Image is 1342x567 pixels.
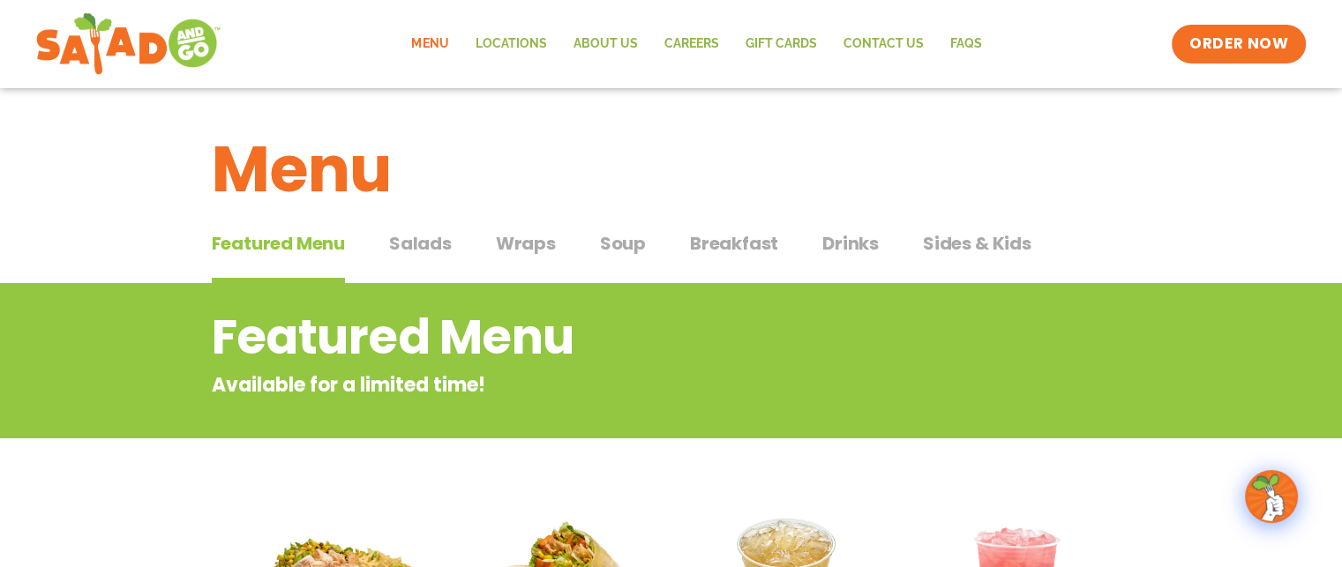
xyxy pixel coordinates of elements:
span: Drinks [822,230,879,257]
p: Available for a limited time! [212,370,989,399]
a: About Us [559,24,650,64]
a: ORDER NOW [1172,25,1306,63]
span: ORDER NOW [1189,34,1288,55]
img: new-SAG-logo-768×292 [35,9,221,79]
a: GIFT CARDS [731,24,829,64]
h2: Featured Menu [212,302,989,373]
a: Locations [461,24,559,64]
a: Careers [650,24,731,64]
span: Sides & Kids [923,230,1031,257]
span: Soup [600,230,646,257]
span: Salads [389,230,452,257]
span: Breakfast [690,230,778,257]
a: Menu [398,24,461,64]
h1: Menu [212,122,1131,217]
img: wpChatIcon [1247,472,1296,521]
div: Tabbed content [212,224,1131,284]
nav: Menu [398,24,994,64]
a: Contact Us [829,24,936,64]
span: Featured Menu [212,230,345,257]
a: FAQs [936,24,994,64]
span: Wraps [496,230,556,257]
